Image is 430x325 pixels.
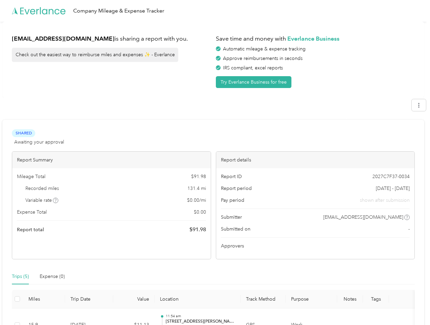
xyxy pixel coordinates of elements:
[155,290,241,308] th: Location
[113,290,155,308] th: Value
[223,56,303,61] span: Approve reimbursements in seconds
[337,290,363,308] th: Notes
[73,7,164,15] div: Company Mileage & Expense Tracker
[363,290,389,308] th: Tags
[17,209,47,216] span: Expense Total
[241,290,285,308] th: Track Method
[12,35,115,42] strong: [EMAIL_ADDRESS][DOMAIN_NAME]
[194,209,206,216] span: $ 0.00
[221,214,242,221] span: Submitter
[221,242,244,250] span: Approvers
[221,185,252,192] span: Report period
[223,46,306,52] span: Automatic mileage & expense tracking
[12,48,178,62] div: Check out the easiest way to reimburse miles and expenses ✨ - Everlance
[221,197,244,204] span: Pay period
[216,152,415,168] div: Report details
[323,214,403,221] span: [EMAIL_ADDRESS][DOMAIN_NAME]
[221,173,242,180] span: Report ID
[223,65,283,71] span: IRS compliant, excel reports
[12,129,35,137] span: Shared
[287,35,340,42] strong: Everlance Business
[189,225,206,234] span: $ 91.98
[25,197,59,204] span: Variable rate
[12,152,211,168] div: Report Summary
[187,185,206,192] span: 131.4 mi
[166,319,236,325] p: [STREET_ADDRESS][PERSON_NAME]
[286,290,337,308] th: Purpose
[65,290,113,308] th: Trip Date
[23,290,65,308] th: Miles
[221,225,250,233] span: Submitted on
[187,197,206,204] span: $ 0.00 / mi
[191,173,206,180] span: $ 91.98
[376,185,410,192] span: [DATE] - [DATE]
[360,197,410,204] span: shown after submission
[40,273,65,280] div: Expense (0)
[372,173,410,180] span: 2027C7F37-0034
[25,185,59,192] span: Recorded miles
[12,35,211,43] h1: is sharing a report with you.
[17,173,45,180] span: Mileage Total
[17,226,44,233] span: Report total
[166,314,236,319] p: 11:54 am
[216,76,291,88] button: Try Everlance Business for free
[14,138,64,146] span: Awaiting your approval
[216,35,415,43] h1: Save time and money with
[12,273,29,280] div: Trips (5)
[408,225,410,233] span: -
